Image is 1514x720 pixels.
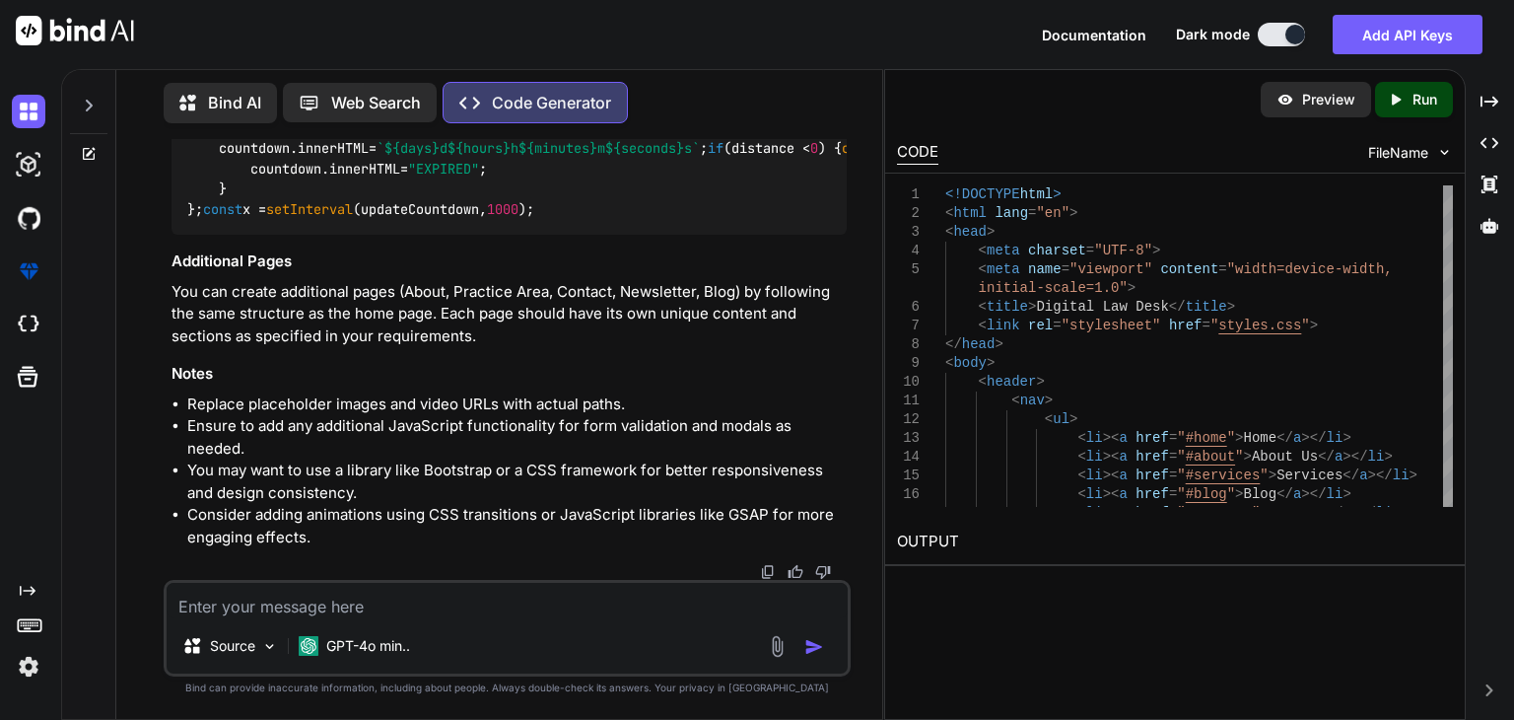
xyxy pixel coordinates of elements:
div: 16 [897,485,920,504]
span: </ [1169,299,1186,315]
span: </ [1276,430,1293,446]
span: < [1078,505,1086,521]
p: Code Generator [492,91,611,114]
span: > [1269,468,1276,483]
span: < [945,224,953,240]
div: 7 [897,317,920,335]
span: < [979,261,987,277]
span: " [1177,468,1185,483]
span: ></ [1301,430,1326,446]
p: Source [210,636,255,656]
span: > [1028,299,1036,315]
span: lang [996,205,1029,221]
span: < [979,374,987,390]
span: = [1218,261,1226,277]
span: > [1152,243,1160,258]
span: header [987,374,1036,390]
span: </ [945,336,962,352]
span: li [1327,486,1343,502]
span: >< [1103,449,1120,465]
span: innerHTML [329,160,400,178]
span: > [1384,449,1392,465]
img: chevron down [1436,144,1453,161]
img: preview [1276,91,1294,108]
span: </ [1342,468,1359,483]
p: Preview [1302,90,1355,109]
div: 10 [897,373,920,392]
span: > [1045,393,1053,408]
span: a [1342,505,1350,521]
div: 2 [897,204,920,223]
span: " [1227,486,1235,502]
span: nav [1020,393,1045,408]
span: " [1301,318,1309,333]
span: > [987,355,995,371]
h3: Notes [172,363,847,386]
div: 8 [897,335,920,354]
span: title [987,299,1028,315]
span: "stylesheet" [1062,318,1161,333]
span: "UTF-8" [1094,243,1152,258]
span: " [1210,318,1218,333]
span: href [1135,486,1169,502]
span: a [1120,468,1128,483]
span: ${seconds} [605,140,684,158]
span: > [1128,280,1135,296]
img: premium [12,254,45,288]
div: 17 [897,504,920,523]
span: href [1169,318,1203,333]
li: Consider adding animations using CSS transitions or JavaScript libraries like GSAP for more engag... [187,504,847,548]
div: 4 [897,242,920,260]
span: < [979,318,987,333]
span: < [1045,411,1053,427]
span: < [979,243,987,258]
span: >< [1103,486,1120,502]
p: Run [1412,90,1437,109]
img: cloudideIcon [12,308,45,341]
span: setInterval [266,200,353,218]
span: " [1260,468,1268,483]
img: darkAi-studio [12,148,45,181]
span: >< [1103,505,1120,521]
img: copy [760,564,776,580]
p: You can create additional pages (About, Practice Area, Contact, Newsletter, Blog) by following th... [172,281,847,348]
span: body [953,355,987,371]
li: Ensure to add any additional JavaScript functionality for form validation and modals as needed. [187,415,847,460]
span: < [979,299,987,315]
span: #about [1186,449,1235,465]
span: html [953,205,987,221]
span: initial-scale=1.0" [979,280,1128,296]
button: Documentation [1042,25,1146,45]
span: >< [1103,430,1120,446]
span: ` d h m s` [377,140,700,158]
span: Dark mode [1176,25,1250,44]
span: title [1186,299,1227,315]
div: 9 [897,354,920,373]
button: Add API Keys [1333,15,1482,54]
span: ${minutes} [518,140,597,158]
span: li [1086,505,1103,521]
span: meta [987,261,1020,277]
img: githubDark [12,201,45,235]
img: icon [804,637,824,657]
span: const [203,200,242,218]
span: </ [1276,486,1293,502]
div: CODE [897,141,938,165]
span: #contact [1186,505,1252,521]
img: Pick Models [261,638,278,655]
div: 12 [897,410,920,429]
span: li [1393,468,1410,483]
span: = [1053,318,1061,333]
span: > [1037,374,1045,390]
span: Home [1244,430,1277,446]
span: < [1078,430,1086,446]
span: li [1086,430,1103,446]
span: 0 [810,140,818,158]
li: You may want to use a library like Bootstrap or a CSS framework for better responsiveness and des... [187,460,847,504]
img: settings [12,650,45,684]
span: ${hours} [447,140,511,158]
span: > [1069,411,1077,427]
p: Bind AI [208,91,261,114]
img: like [788,564,803,580]
span: link [987,318,1020,333]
